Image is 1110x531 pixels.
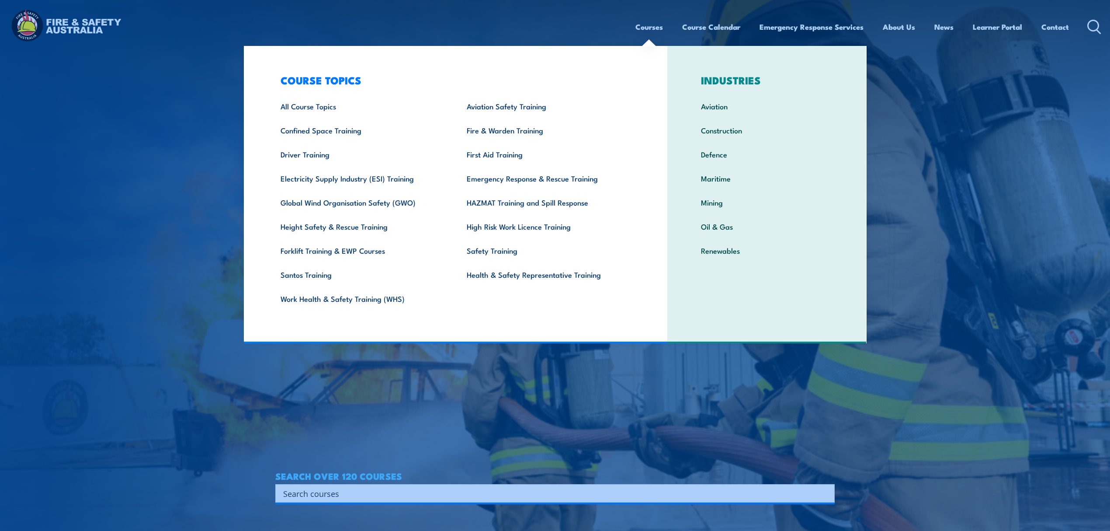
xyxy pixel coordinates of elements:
[267,286,454,311] a: Work Health & Safety Training (WHS)
[267,74,640,86] h3: COURSE TOPICS
[267,214,454,238] a: Height Safety & Rescue Training
[267,262,454,286] a: Santos Training
[453,238,640,262] a: Safety Training
[687,238,846,262] a: Renewables
[687,214,846,238] a: Oil & Gas
[267,142,454,166] a: Driver Training
[453,118,640,142] a: Fire & Warden Training
[267,94,454,118] a: All Course Topics
[682,15,740,38] a: Course Calendar
[687,74,846,86] h3: INDUSTRIES
[687,190,846,214] a: Mining
[285,487,817,500] form: Search form
[453,166,640,190] a: Emergency Response & Rescue Training
[934,15,954,38] a: News
[453,190,640,214] a: HAZMAT Training and Spill Response
[283,487,815,500] input: Search input
[883,15,915,38] a: About Us
[687,94,846,118] a: Aviation
[275,471,835,481] h4: SEARCH OVER 120 COURSES
[453,94,640,118] a: Aviation Safety Training
[453,262,640,286] a: Health & Safety Representative Training
[760,15,864,38] a: Emergency Response Services
[267,118,454,142] a: Confined Space Training
[267,238,454,262] a: Forklift Training & EWP Courses
[973,15,1022,38] a: Learner Portal
[635,15,663,38] a: Courses
[267,190,454,214] a: Global Wind Organisation Safety (GWO)
[453,214,640,238] a: High Risk Work Licence Training
[687,118,846,142] a: Construction
[687,166,846,190] a: Maritime
[267,166,454,190] a: Electricity Supply Industry (ESI) Training
[819,487,832,500] button: Search magnifier button
[687,142,846,166] a: Defence
[453,142,640,166] a: First Aid Training
[1041,15,1069,38] a: Contact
